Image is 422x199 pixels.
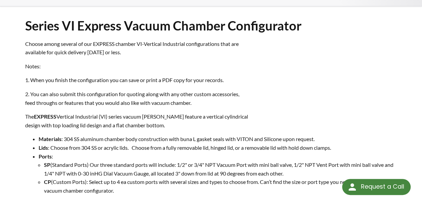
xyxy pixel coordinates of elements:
li: : 304 SS aluminum chamber body construction with buna L gasket seals with VITON and Silicone upon... [39,135,397,143]
div: Request a Call [342,179,411,195]
p: The Vertical Industrial (VI) series vacuum [PERSON_NAME] feature a vertical cylindrical design wi... [25,112,250,129]
strong: Ports [39,153,52,159]
p: Choose among several of our EXPRESS chamber VI-Vertical Industrial configurations that are availa... [25,40,250,57]
p: 2. You can also submit this configuration for quoting along with any other custom accessories, fe... [25,90,250,107]
strong: Materials [39,136,61,142]
li: (Custom Ports): Select up to 4 ea custom ports with several sizes and types to choose from. Can’t... [44,178,397,195]
h1: Series VI Express Vacuum Chamber Configurator [25,17,397,34]
li: (Standard Ports) Our three standard ports will include: 1/2" or 3/4" NPT Vacuum Port with mini ba... [44,160,397,178]
li: : [39,152,397,195]
strong: SP [44,161,50,168]
div: Request a Call [361,179,404,194]
img: round button [347,182,358,192]
strong: CP [44,179,51,185]
strong: EXPRESS [34,113,56,120]
p: 1. When you finish the configuration you can save or print a PDF copy for your records. [25,76,250,84]
li: : Choose from 304 SS or acrylic lids. Choose from a fully removable lid, hinged lid, or a removab... [39,143,397,152]
p: Notes: [25,62,250,71]
strong: Lids [39,144,48,151]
